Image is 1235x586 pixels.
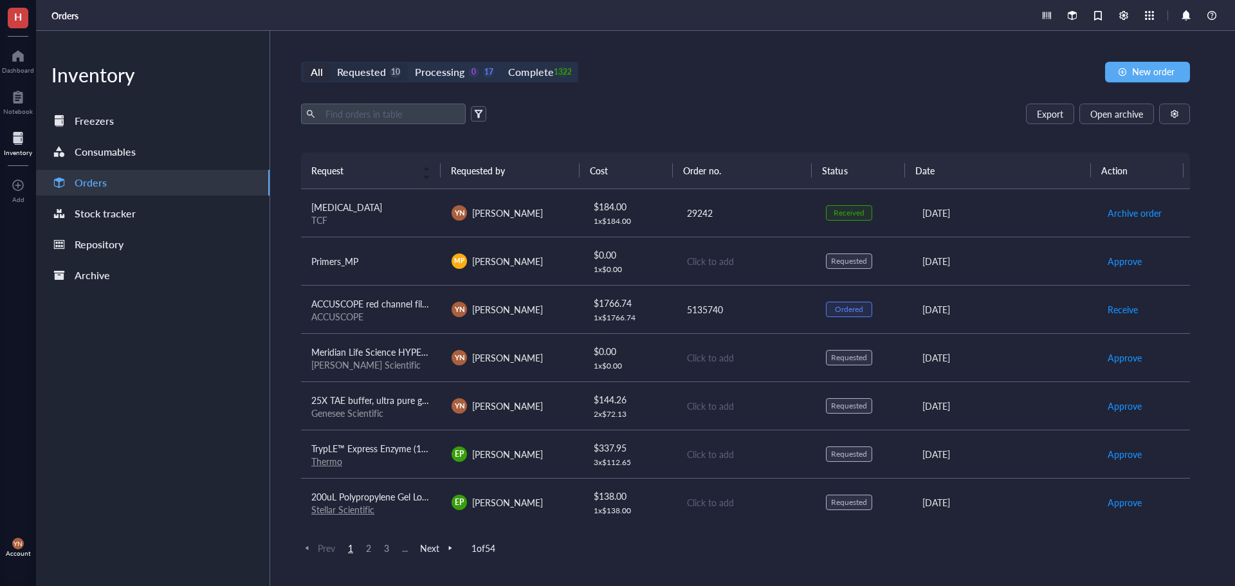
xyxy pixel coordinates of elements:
span: 200uL Polypropylene Gel Loading Tips For Universal Pipettes, RNase and DNase Free, Sterile, Round... [311,490,827,503]
div: $ 0.00 [594,248,666,262]
div: Dashboard [2,66,34,74]
span: Approve [1108,495,1142,509]
div: segmented control [301,62,578,82]
div: 5135740 [687,302,805,316]
div: [DATE] [922,447,1086,461]
button: Open archive [1079,104,1154,124]
td: Click to add [675,430,816,478]
span: Next [420,542,456,554]
a: Repository [36,232,270,257]
td: Click to add [675,478,816,526]
div: Orders [75,174,107,192]
span: YN [454,400,464,411]
button: Approve [1107,396,1142,416]
span: TrypLE™ Express Enzyme (1X), no [MEDICAL_DATA] red [311,442,534,455]
a: Orders [51,10,81,21]
div: TCF [311,214,431,226]
th: Date [905,152,1091,188]
div: Click to add [687,351,805,365]
td: 29242 [675,189,816,237]
div: Requested [831,449,867,459]
th: Requested by [441,152,580,188]
span: Approve [1108,351,1142,365]
div: Requested [831,497,867,508]
th: Order no. [673,152,812,188]
div: [DATE] [922,254,1086,268]
span: [PERSON_NAME] [472,255,543,268]
div: All [311,63,323,81]
div: [DATE] [922,206,1086,220]
span: 1 of 54 [471,542,495,554]
span: YN [454,207,464,218]
div: Click to add [687,495,805,509]
div: Repository [75,235,123,253]
div: 10 [390,67,401,78]
div: 29242 [687,206,805,220]
div: 1322 [558,67,569,78]
span: Export [1037,109,1063,119]
span: [PERSON_NAME] [472,448,543,461]
span: MP [455,256,464,266]
input: Find orders in table [320,104,461,124]
a: Stock tracker [36,201,270,226]
span: Open archive [1090,109,1143,119]
button: Archive order [1107,203,1162,223]
a: Thermo [311,455,342,468]
span: 1 [343,542,358,554]
div: [DATE] [922,302,1086,316]
a: Dashboard [2,46,34,74]
a: Inventory [4,128,32,156]
span: EP [455,448,464,460]
span: ... [397,542,412,554]
div: [DATE] [922,351,1086,365]
span: New order [1132,66,1175,77]
span: Primers_MP [311,255,358,268]
div: Stock tracker [75,205,136,223]
a: Archive [36,262,270,288]
span: [PERSON_NAME] [472,496,543,509]
div: $ 0.00 [594,344,666,358]
div: $ 1766.74 [594,296,666,310]
span: [PERSON_NAME] [472,399,543,412]
button: Export [1026,104,1074,124]
div: ACCUSCOPE [311,311,431,322]
span: 2 [361,542,376,554]
div: Click to add [687,447,805,461]
div: 1 x $ 0.00 [594,361,666,371]
a: Orders [36,170,270,196]
div: Requested [831,353,867,363]
span: [PERSON_NAME] [472,303,543,316]
td: Click to add [675,381,816,430]
th: Cost [580,152,672,188]
span: 3 [379,542,394,554]
div: Click to add [687,399,805,413]
div: 1 x $ 184.00 [594,216,666,226]
span: Approve [1108,447,1142,461]
span: Meridian Life Science HYPERLADDER IV 100 LANES [311,345,521,358]
span: [PERSON_NAME] [472,206,543,219]
a: Freezers [36,108,270,134]
span: 25X TAE buffer, ultra pure grade [311,394,439,407]
div: Archive [75,266,110,284]
span: Approve [1108,254,1142,268]
div: Requested [831,401,867,411]
span: H [14,8,22,24]
span: Archive order [1108,206,1162,220]
div: Requested [831,256,867,266]
td: Click to add [675,237,816,285]
span: EP [455,497,464,508]
button: Approve [1107,492,1142,513]
div: [DATE] [922,495,1086,509]
td: 5135740 [675,285,816,333]
div: Received [834,208,864,218]
div: Consumables [75,143,136,161]
div: Inventory [4,149,32,156]
div: 1 x $ 1766.74 [594,313,666,323]
div: Click to add [687,254,805,268]
button: New order [1105,62,1190,82]
span: [MEDICAL_DATA] [311,201,382,214]
div: 2 x $ 72.13 [594,409,666,419]
div: Account [6,549,31,557]
div: 3 x $ 112.65 [594,457,666,468]
td: Click to add [675,333,816,381]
